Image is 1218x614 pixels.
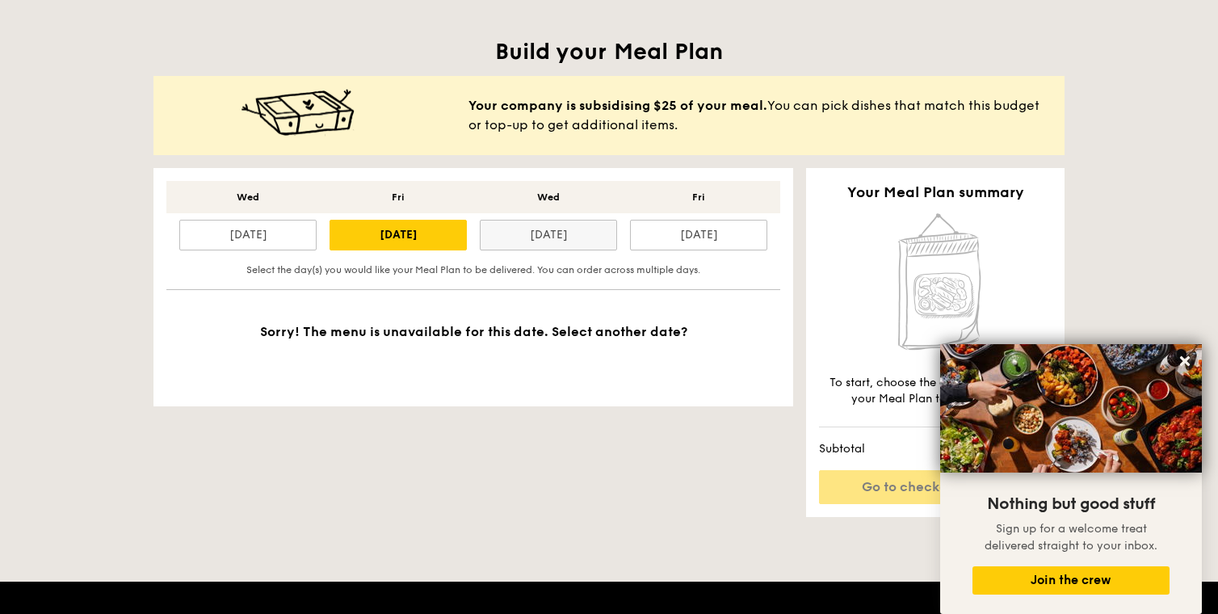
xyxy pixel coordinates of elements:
div: Fri [330,191,467,204]
img: DSC07876-Edit02-Large.jpeg [940,344,1202,473]
h2: Your Meal Plan summary [819,181,1052,204]
div: Select the day(s) you would like your Meal Plan to be delivered. You can order across multiple days. [173,263,774,276]
h1: Build your Meal Plan [153,37,1065,66]
img: Home delivery [888,210,983,355]
b: Your company is subsidising $25 of your meal. [468,98,767,113]
span: Subtotal [819,441,959,457]
img: meal-happy@2x.c9d3c595.png [241,89,355,137]
div: Sorry! The menu is unavailable for this date. Select another date? [153,303,793,406]
span: Nothing but good stuff [987,494,1155,514]
a: Go to checkout - $0.00 [819,470,1052,504]
div: Fri [630,191,767,204]
div: Wed [179,191,317,204]
div: Wed [480,191,617,204]
button: Join the crew [972,566,1170,595]
button: Close [1172,348,1198,374]
span: Sign up for a welcome treat delivered straight to your inbox. [985,522,1157,553]
div: To start, choose the day you would like your Meal Plan to be delivered. [819,375,1052,407]
span: You can pick dishes that match this budget or top-up to get additional items. [468,96,1052,135]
